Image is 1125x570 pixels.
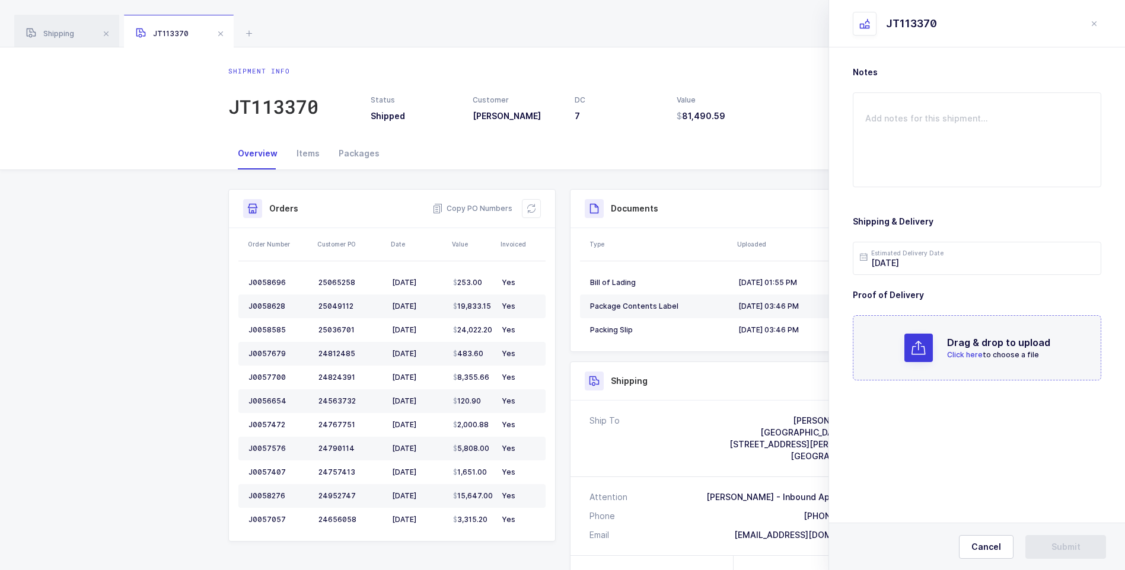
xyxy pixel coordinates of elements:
[502,278,515,287] span: Yes
[729,415,877,427] div: [PERSON_NAME], Inc
[392,467,444,477] div: [DATE]
[318,278,383,287] div: 25065258
[318,325,383,335] div: 25036701
[501,239,542,249] div: Invoiced
[392,373,444,382] div: [DATE]
[804,510,877,522] div: [PHONE_NUMBER]
[453,373,489,382] span: 8,355.66
[26,29,74,38] span: Shipping
[502,444,515,453] span: Yes
[248,302,309,311] div: J0058628
[248,325,309,335] div: J0058585
[947,350,983,359] span: Click here
[371,95,458,105] div: Status
[318,444,383,453] div: 24790114
[738,278,877,287] div: [DATE] 01:55 PM
[1051,541,1081,553] span: Submit
[318,349,383,358] div: 24812485
[947,335,1050,350] h2: Drag & drop to upload
[737,239,884,249] div: Uploaded
[248,278,309,287] div: J0058696
[432,203,512,214] button: Copy PO Numbers
[248,396,309,406] div: J0056654
[453,467,487,477] span: 1,651.00
[318,467,383,477] div: 24757413
[791,451,877,461] span: [GEOGRAPHIC_DATA]
[453,444,489,453] span: 5,808.00
[228,137,287,169] div: Overview
[575,95,662,105] div: DC
[589,415,620,462] div: Ship To
[734,529,877,541] div: [EMAIL_ADDRESS][DOMAIN_NAME]
[453,420,489,430] span: 2,000.88
[248,349,309,358] div: J0057679
[502,491,515,500] span: Yes
[611,375,648,387] h3: Shipping
[392,515,444,524] div: [DATE]
[502,302,515,310] span: Yes
[853,289,1101,301] h3: Proof of Delivery
[502,420,515,429] span: Yes
[575,110,662,122] h3: 7
[392,396,444,406] div: [DATE]
[453,515,487,524] span: 3,315.20
[248,373,309,382] div: J0057700
[589,239,730,249] div: Type
[453,349,483,358] span: 483.60
[502,373,515,382] span: Yes
[502,515,515,524] span: Yes
[318,373,383,382] div: 24824391
[738,302,877,311] div: [DATE] 03:46 PM
[590,302,729,311] div: Package Contents Label
[248,444,309,453] div: J0057576
[248,491,309,501] div: J0058276
[738,325,877,335] div: [DATE] 03:46 PM
[248,239,310,249] div: Order Number
[269,203,298,214] h3: Orders
[318,420,383,430] div: 24767751
[318,396,383,406] div: 24563732
[392,278,444,287] div: [DATE]
[248,420,309,430] div: J0057472
[371,110,458,122] h3: Shipped
[853,216,1101,228] h3: Shipping & Delivery
[677,95,764,105] div: Value
[392,420,444,430] div: [DATE]
[589,529,609,541] div: Email
[453,396,481,406] span: 120.90
[248,467,309,477] div: J0057407
[136,29,189,38] span: JT113370
[706,491,877,503] div: [PERSON_NAME] - Inbound Appointments
[677,110,725,122] span: 81,490.59
[248,515,309,524] div: J0057057
[392,349,444,358] div: [DATE]
[590,325,729,335] div: Packing Slip
[589,491,627,503] div: Attention
[971,541,1001,553] span: Cancel
[853,66,1101,78] h3: Notes
[453,278,482,287] span: 253.00
[502,325,515,334] span: Yes
[318,491,383,501] div: 24952747
[453,491,493,501] span: 15,647.00
[318,515,383,524] div: 24656058
[502,467,515,476] span: Yes
[473,95,560,105] div: Customer
[287,137,329,169] div: Items
[502,396,515,405] span: Yes
[392,444,444,453] div: [DATE]
[959,535,1014,559] button: Cancel
[318,302,383,311] div: 25049112
[590,278,729,287] div: Bill of Lading
[1087,17,1101,31] button: close drawer
[453,302,491,311] span: 19,833.15
[391,239,445,249] div: Date
[473,110,560,122] h3: [PERSON_NAME]
[886,17,937,31] div: JT113370
[453,325,492,335] span: 24,022.20
[228,66,318,76] div: Shipment info
[729,427,877,438] div: [GEOGRAPHIC_DATA] -- DC7
[329,137,389,169] div: Packages
[502,349,515,358] span: Yes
